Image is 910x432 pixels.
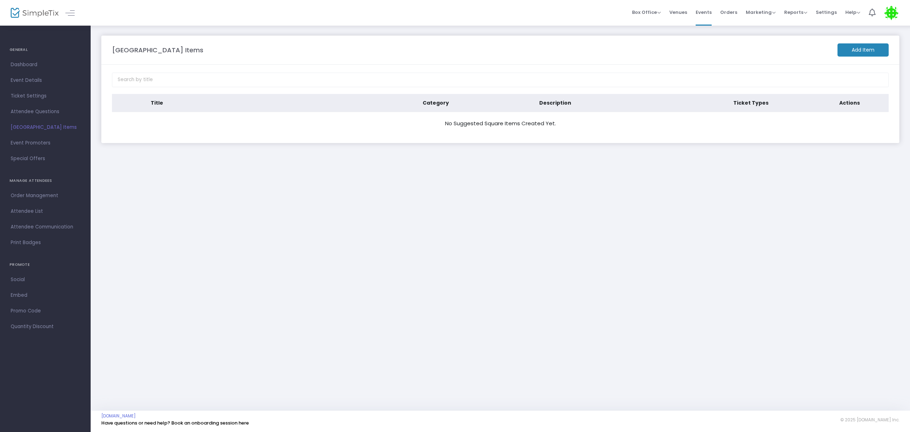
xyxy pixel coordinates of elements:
a: Have questions or need help? Book an onboarding session here [101,420,249,426]
h4: MANAGE ATTENDEES [10,174,81,188]
span: Ticket Types [733,99,769,106]
span: Dashboard [11,60,80,69]
span: Category [423,99,449,106]
span: Order Management [11,191,80,200]
span: Title [151,99,163,106]
span: Embed [11,291,80,300]
span: Event Promoters [11,138,80,148]
span: Promo Code [11,306,80,316]
span: Print Badges [11,238,80,247]
span: Reports [784,9,807,16]
span: Events [696,3,712,21]
span: Actions [839,99,860,106]
h4: GENERAL [10,43,81,57]
a: [DOMAIN_NAME] [101,413,136,419]
td: No Suggested Square Items Created Yet. [445,119,556,128]
span: Special Offers [11,154,80,163]
span: Social [11,275,80,284]
m-panel-title: [GEOGRAPHIC_DATA] Items [112,45,203,55]
span: Marketing [746,9,776,16]
span: Attendee List [11,207,80,216]
span: [GEOGRAPHIC_DATA] Items [11,123,80,132]
span: Settings [816,3,837,21]
span: Ticket Settings [11,91,80,101]
span: Description [539,99,571,106]
span: Venues [669,3,687,21]
input: Search by title [112,73,889,87]
h4: PROMOTE [10,258,81,272]
span: Event Details [11,76,80,85]
span: Attendee Questions [11,107,80,116]
m-button: Add Item [837,43,889,57]
span: Help [845,9,860,16]
span: Box Office [632,9,661,16]
span: Quantity Discount [11,322,80,331]
span: © 2025 [DOMAIN_NAME] Inc. [840,417,899,423]
span: Orders [720,3,737,21]
span: Attendee Communication [11,222,80,232]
